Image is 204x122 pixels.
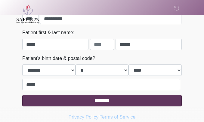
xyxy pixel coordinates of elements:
[22,55,95,62] label: Patient's birth date & postal code?
[22,29,74,36] label: Patient first & last name:
[69,115,99,120] a: Privacy Policy
[16,4,40,23] img: Saffron Laser Aesthetics and Medical Spa Logo
[100,115,135,120] a: Terms of Service
[98,115,100,120] a: |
